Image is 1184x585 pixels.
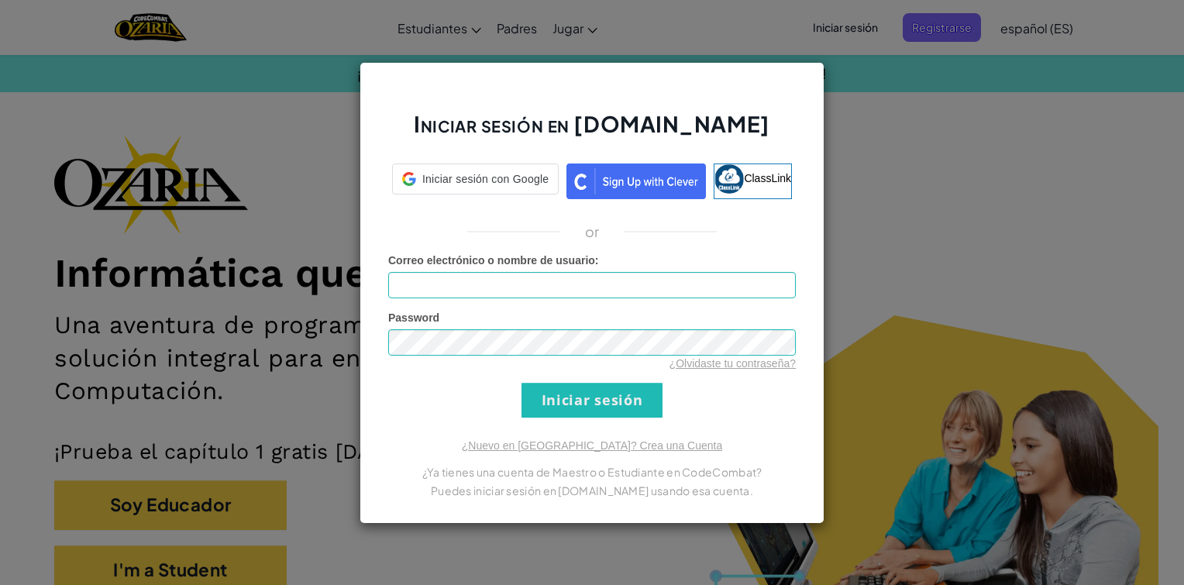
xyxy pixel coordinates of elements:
[392,163,559,199] a: Iniciar sesión con Google
[744,171,791,184] span: ClassLink
[714,164,744,194] img: classlink-logo-small.png
[388,463,796,481] p: ¿Ya tienes una cuenta de Maestro o Estudiante en CodeCombat?
[392,163,559,194] div: Iniciar sesión con Google
[585,222,600,241] p: or
[388,254,595,267] span: Correo electrónico o nombre de usuario
[388,481,796,500] p: Puedes iniciar sesión en [DOMAIN_NAME] usando esa cuenta.
[521,383,663,418] input: Iniciar sesión
[388,109,796,154] h2: Iniciar sesión en [DOMAIN_NAME]
[388,311,439,324] span: Password
[566,163,706,199] img: clever_sso_button@2x.png
[388,253,599,268] label: :
[422,171,549,187] span: Iniciar sesión con Google
[462,439,722,452] a: ¿Nuevo en [GEOGRAPHIC_DATA]? Crea una Cuenta
[669,357,796,370] a: ¿Olvidaste tu contraseña?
